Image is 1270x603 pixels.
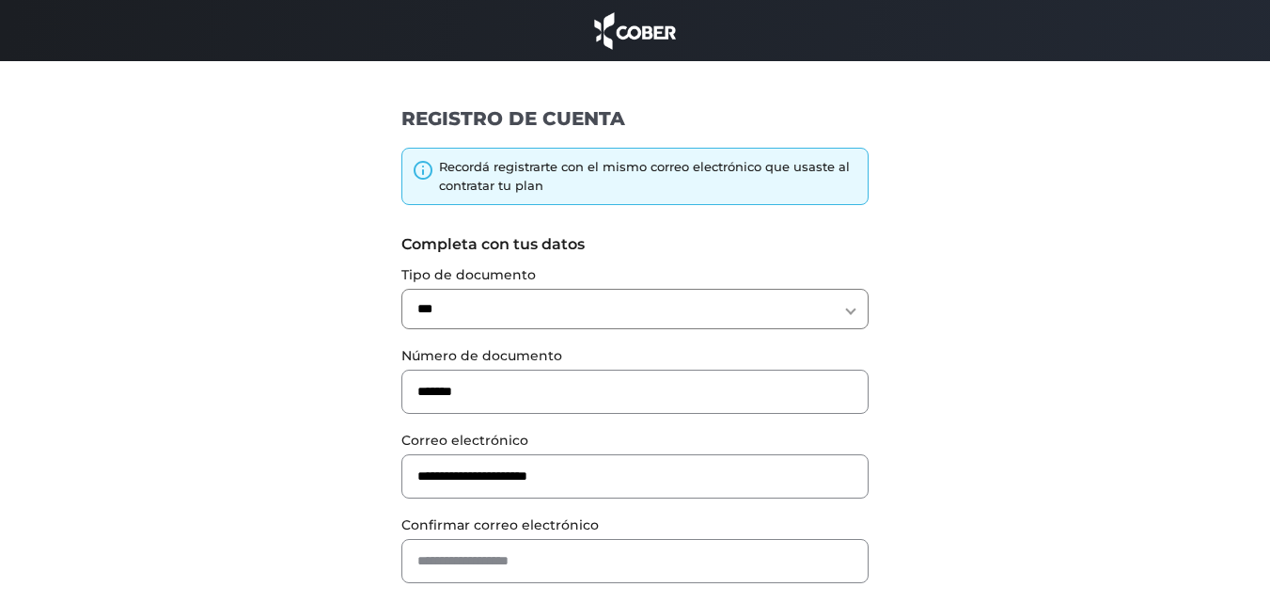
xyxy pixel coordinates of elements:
label: Correo electrónico [401,431,869,451]
label: Número de documento [401,346,869,366]
h1: REGISTRO DE CUENTA [401,106,869,131]
label: Completa con tus datos [401,233,869,256]
div: Recordá registrarte con el mismo correo electrónico que usaste al contratar tu plan [439,158,858,195]
label: Confirmar correo electrónico [401,516,869,535]
label: Tipo de documento [401,265,869,285]
img: cober_marca.png [589,9,682,52]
